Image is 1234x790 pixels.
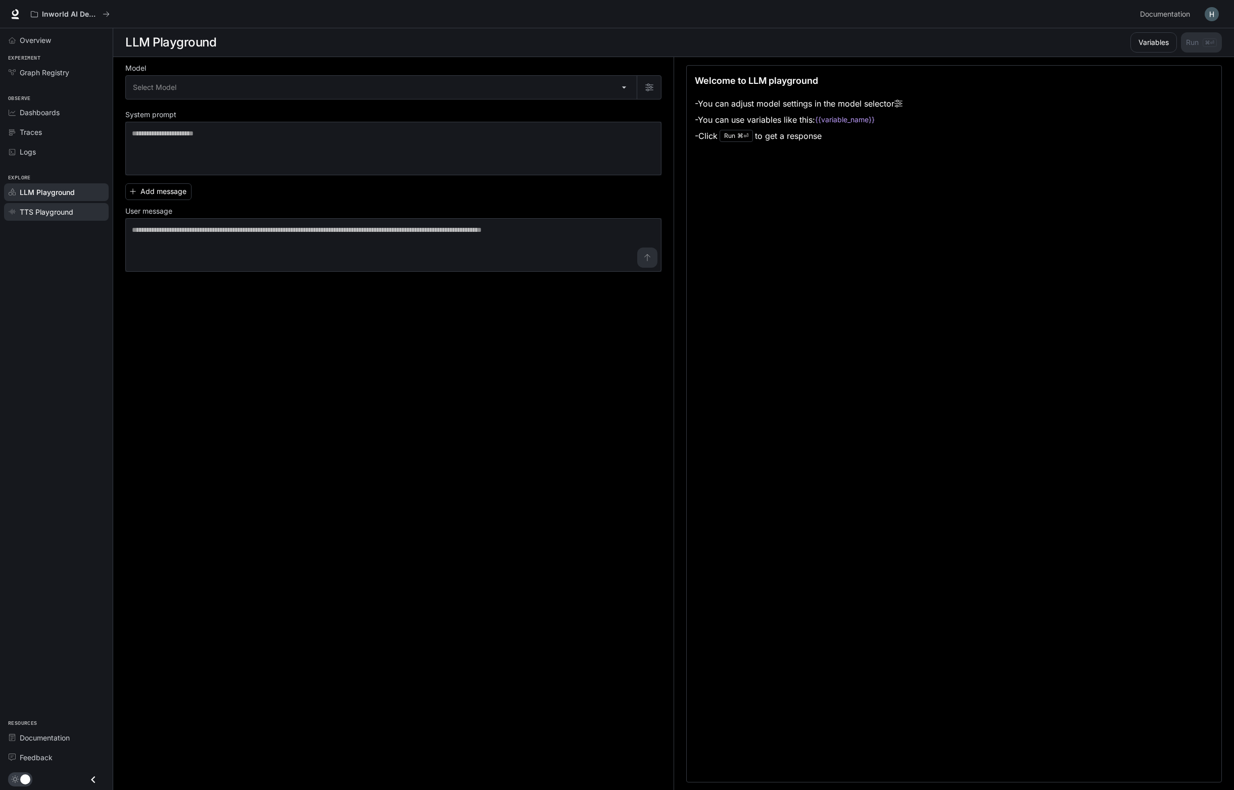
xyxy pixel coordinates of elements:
[42,10,99,19] p: Inworld AI Demos
[4,183,109,201] a: LLM Playground
[1202,4,1222,24] button: User avatar
[1130,32,1177,53] button: Variables
[125,111,176,118] p: System prompt
[1140,8,1190,21] span: Documentation
[20,207,73,217] span: TTS Playground
[125,183,192,200] button: Add message
[737,133,748,139] p: ⌘⏎
[20,67,69,78] span: Graph Registry
[695,95,903,112] li: - You can adjust model settings in the model selector
[133,82,176,92] span: Select Model
[4,203,109,221] a: TTS Playground
[26,4,114,24] button: All workspaces
[4,123,109,141] a: Traces
[20,732,70,743] span: Documentation
[1205,7,1219,21] img: User avatar
[695,74,818,87] p: Welcome to LLM playground
[20,187,75,197] span: LLM Playground
[815,115,875,125] code: {{variable_name}}
[4,31,109,49] a: Overview
[4,64,109,81] a: Graph Registry
[1136,4,1198,24] a: Documentation
[20,107,60,118] span: Dashboards
[20,752,53,763] span: Feedback
[125,32,216,53] h1: LLM Playground
[125,208,172,215] p: User message
[20,773,30,784] span: Dark mode toggle
[20,146,36,157] span: Logs
[82,769,105,790] button: Close drawer
[125,65,146,72] p: Model
[4,104,109,121] a: Dashboards
[20,35,51,45] span: Overview
[695,112,903,128] li: - You can use variables like this:
[20,127,42,137] span: Traces
[4,749,109,766] a: Feedback
[4,729,109,747] a: Documentation
[720,130,753,142] div: Run
[695,128,903,144] li: - Click to get a response
[4,143,109,161] a: Logs
[126,76,637,99] div: Select Model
